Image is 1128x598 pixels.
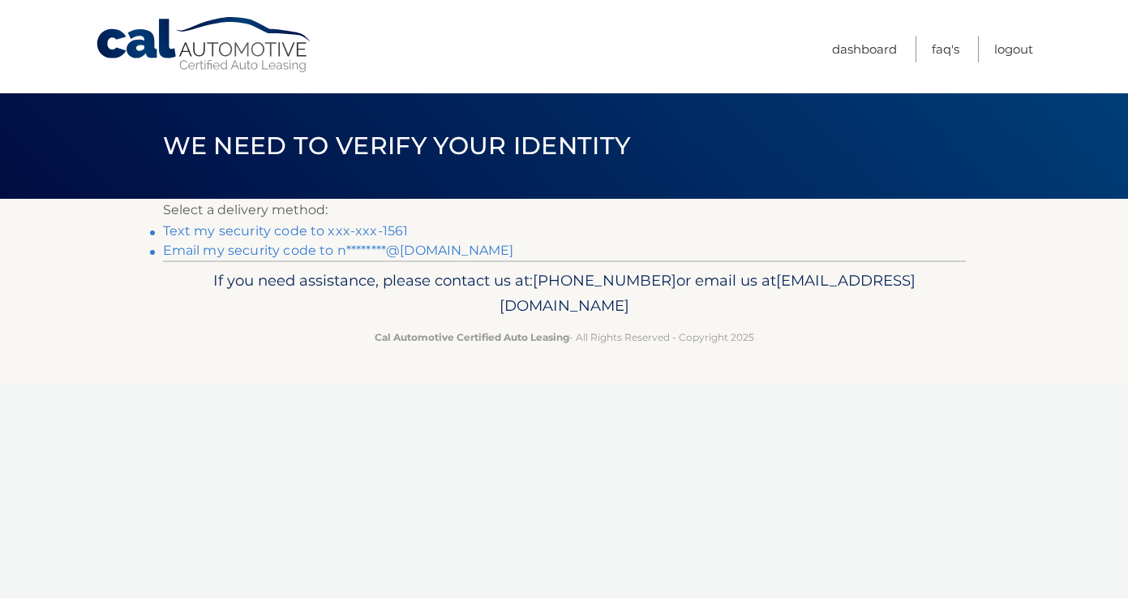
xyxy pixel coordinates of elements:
span: We need to verify your identity [163,131,631,161]
a: Dashboard [832,36,897,62]
a: FAQ's [932,36,959,62]
p: Select a delivery method: [163,199,966,222]
p: - All Rights Reserved - Copyright 2025 [174,329,955,346]
a: Text my security code to xxx-xxx-1561 [163,223,409,239]
a: Logout [994,36,1033,62]
p: If you need assistance, please contact us at: or email us at [174,268,955,320]
a: Email my security code to n********@[DOMAIN_NAME] [163,243,514,258]
a: Cal Automotive [95,16,314,74]
span: [PHONE_NUMBER] [533,271,676,290]
strong: Cal Automotive Certified Auto Leasing [375,331,569,343]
